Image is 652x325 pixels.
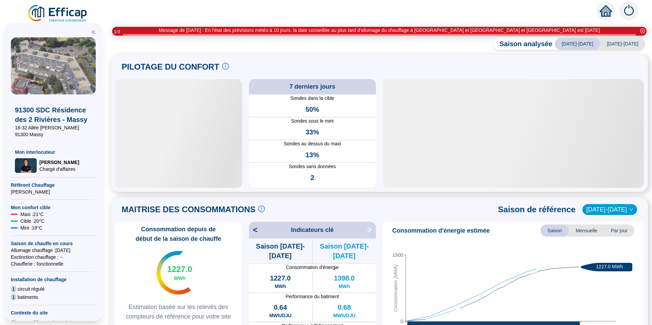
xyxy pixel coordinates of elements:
span: Par jour [604,224,634,237]
span: MWh/DJU [333,312,355,319]
span: info-circle [258,205,265,212]
span: 33% [306,127,319,137]
span: 91300 SDC Résidence des 2 Rivières - Massy [15,105,92,124]
span: close-circle [640,29,645,33]
i: 1 / 3 [114,29,120,34]
span: Mon interlocuteur [15,149,92,156]
span: 1227.0 [167,264,192,275]
span: Sondes au dessus du maxi [249,140,376,147]
span: 1 [11,294,16,301]
span: 2 [310,173,314,182]
span: Consommation depuis de début de la saison de chauffe [117,224,239,243]
span: batiments [18,294,38,301]
span: Performance du batiment [249,293,376,300]
span: down [629,207,633,212]
tspan: 0 [400,318,403,324]
span: MWh/DJU [269,312,291,319]
span: 1227.0 [270,273,291,283]
span: MAITRISE DES CONSOMMATIONS [122,204,255,215]
span: [DATE]-[DATE] [555,38,600,50]
span: 13% [306,150,319,160]
span: Estimation basée sur les relevés des compteurs de référence pour votre site [117,302,239,321]
span: home [600,5,612,17]
span: > [367,224,376,235]
img: Chargé d'affaires [15,158,37,173]
span: Allumage chauffage : [DATE] [11,247,96,254]
span: 1 [11,286,16,292]
span: Saison analysée [493,39,553,49]
span: 7 derniers jours [289,82,335,91]
span: circuit régulé [18,286,44,292]
text: 1227.0 MWh [596,264,623,269]
span: Installation de chauffage [11,276,96,283]
span: Sondes sous le mini [249,118,376,125]
span: Sondes dans la cible [249,95,376,102]
span: 2021-2022 [586,204,633,215]
span: MWh [275,283,286,290]
span: Saison [DATE]-[DATE] [249,241,312,260]
span: Mon confort cible [11,204,96,211]
span: Sondes sans données [249,163,376,170]
span: Maxi : 21 °C [20,211,44,218]
span: Saison [541,224,569,237]
span: Indicateurs clé [291,225,334,235]
span: Saison [DATE]-[DATE] [313,241,376,260]
span: Saison de chauffe en cours [11,240,96,247]
tspan: Consommation (MWh) [393,264,398,312]
span: Cible : 20 °C [20,218,44,224]
span: PILOTAGE DU CONFORT [122,61,219,72]
span: MWh [339,283,350,290]
img: alerts [619,1,638,20]
span: Saison de référence [498,204,576,215]
span: 50% [306,105,319,114]
span: < [249,224,258,235]
span: Contexte du site [11,309,96,316]
span: Exctinction chauffage : -- [11,254,96,260]
span: [PERSON_NAME] [11,188,96,195]
span: 0.68 [338,303,351,312]
div: Message de [DATE] : En l'état des prévisions météo à 10 jours, la date conseillée au plus tard d'... [159,27,600,34]
span: Mensuelle [569,224,604,237]
span: double-left [91,30,96,35]
span: info-circle [222,63,229,70]
span: 0.64 [274,303,287,312]
span: Consommation d'énergie [249,264,376,271]
tspan: 1500 [393,252,403,257]
span: Mini : 19 °C [20,224,42,231]
span: MWh [174,275,185,282]
span: 1398.0 [334,273,355,283]
span: Chargé d'affaires [39,166,79,173]
img: efficap energie logo [27,4,89,23]
span: [DATE]-[DATE] [600,38,645,50]
span: 18-32 Allée [PERSON_NAME] 91300 Massy [15,124,92,138]
span: Référent Chauffage [11,182,96,188]
span: Consommation d'énergie estimée [392,226,490,235]
img: indicateur températures [157,251,191,294]
span: [PERSON_NAME] [39,159,79,166]
span: Chaufferie : fonctionnelle [11,260,96,267]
